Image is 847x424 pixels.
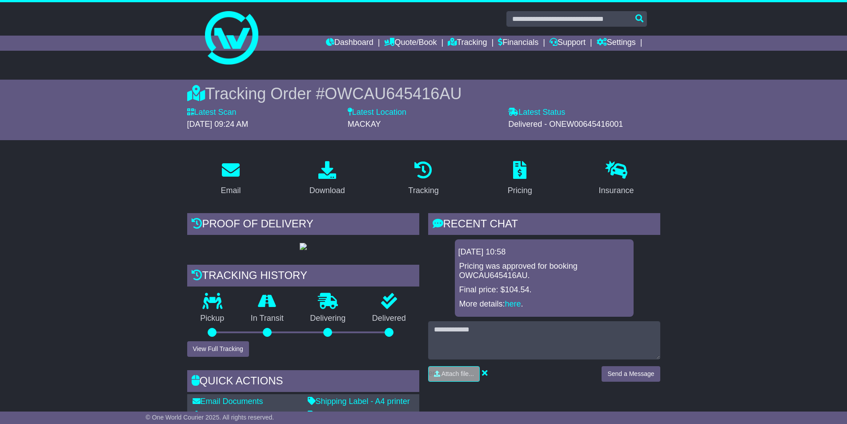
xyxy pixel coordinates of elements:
[187,84,660,103] div: Tracking Order #
[325,85,462,103] span: OWCAU645416AU
[459,262,629,281] p: Pricing was approved for booking OWCAU645416AU.
[508,120,623,129] span: Delivered - ONEW00645416001
[297,314,359,323] p: Delivering
[508,185,532,197] div: Pricing
[550,36,586,51] a: Support
[187,265,419,289] div: Tracking history
[308,397,410,406] a: Shipping Label - A4 printer
[359,314,419,323] p: Delivered
[408,185,438,197] div: Tracking
[146,414,274,421] span: © One World Courier 2025. All rights reserved.
[428,213,660,237] div: RECENT CHAT
[304,158,351,200] a: Download
[221,185,241,197] div: Email
[599,185,634,197] div: Insurance
[187,370,419,394] div: Quick Actions
[326,36,373,51] a: Dashboard
[309,185,345,197] div: Download
[187,341,249,357] button: View Full Tracking
[193,411,279,420] a: Download Documents
[498,36,538,51] a: Financials
[458,247,630,257] div: [DATE] 10:58
[187,213,419,237] div: Proof of Delivery
[187,108,237,117] label: Latest Scan
[193,397,263,406] a: Email Documents
[508,108,565,117] label: Latest Status
[502,158,538,200] a: Pricing
[300,243,307,250] img: GetPodImage
[505,299,521,308] a: here
[215,158,246,200] a: Email
[187,120,249,129] span: [DATE] 09:24 AM
[459,299,629,309] p: More details: .
[602,366,660,382] button: Send a Message
[384,36,437,51] a: Quote/Book
[459,285,629,295] p: Final price: $104.54.
[237,314,297,323] p: In Transit
[597,36,636,51] a: Settings
[187,314,238,323] p: Pickup
[593,158,640,200] a: Insurance
[402,158,444,200] a: Tracking
[348,108,406,117] label: Latest Location
[448,36,487,51] a: Tracking
[348,120,381,129] span: MACKAY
